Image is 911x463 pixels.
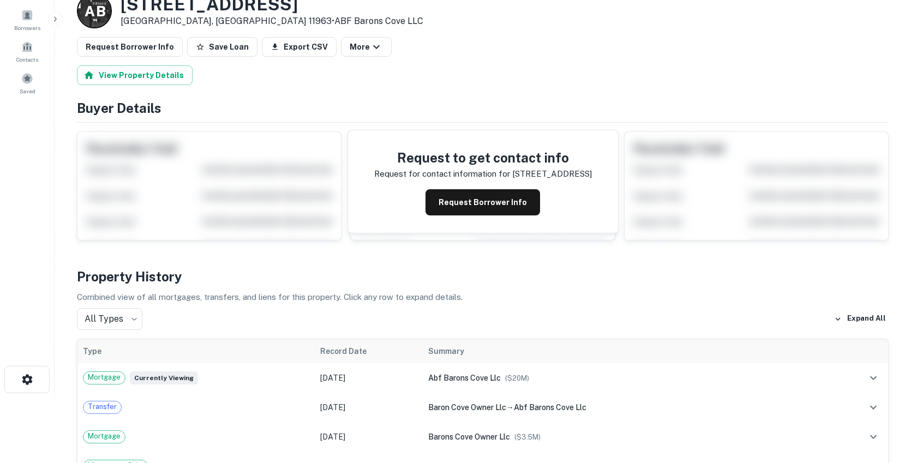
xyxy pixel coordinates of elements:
[130,371,198,384] span: Currently viewing
[428,432,510,441] span: barons cove owner llc
[77,308,142,330] div: All Types
[856,376,911,428] iframe: Chat Widget
[428,403,506,412] span: baron cove owner llc
[864,428,883,446] button: expand row
[423,339,832,363] th: Summary
[3,68,51,98] a: Saved
[315,422,423,452] td: [DATE]
[83,431,125,442] span: Mortgage
[77,291,889,304] p: Combined view of all mortgages, transfers, and liens for this property. Click any row to expand d...
[315,393,423,422] td: [DATE]
[83,372,125,383] span: Mortgage
[374,148,592,167] h4: Request to get contact info
[3,5,51,34] a: Borrowers
[187,37,257,57] button: Save Loan
[77,98,889,118] h4: Buyer Details
[831,311,889,327] button: Expand All
[864,369,883,387] button: expand row
[512,167,592,181] p: [STREET_ADDRESS]
[77,267,889,286] h4: Property History
[315,339,423,363] th: Record Date
[121,15,423,28] p: [GEOGRAPHIC_DATA], [GEOGRAPHIC_DATA] 11963 •
[505,374,529,382] span: ($ 20M )
[334,16,423,26] a: ABF Barons Cove LLC
[315,363,423,393] td: [DATE]
[77,37,183,57] button: Request Borrower Info
[262,37,337,57] button: Export CSV
[16,55,38,64] span: Contacts
[341,37,392,57] button: More
[77,339,315,363] th: Type
[425,189,540,215] button: Request Borrower Info
[20,87,35,95] span: Saved
[428,374,501,382] span: abf barons cove llc
[77,65,193,85] button: View Property Details
[514,403,586,412] span: abf barons cove llc
[14,23,40,32] span: Borrowers
[514,433,541,441] span: ($ 3.5M )
[374,167,510,181] p: Request for contact information for
[428,401,827,413] div: →
[3,37,51,66] a: Contacts
[83,401,121,412] span: Transfer
[85,1,105,22] p: A B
